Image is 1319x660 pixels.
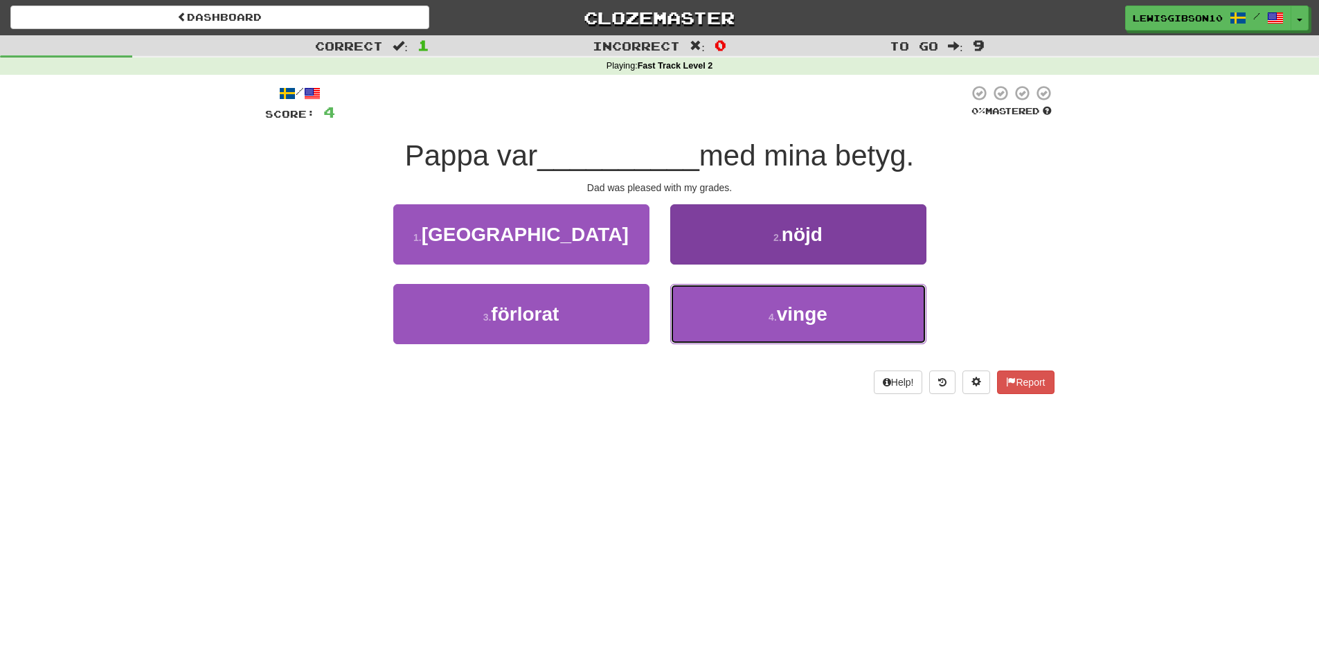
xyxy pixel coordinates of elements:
span: lewisgibson10 [1133,12,1223,24]
button: 3.förlorat [393,284,649,344]
span: vinge [777,303,827,325]
button: 2.nöjd [670,204,926,265]
span: : [393,40,408,52]
button: Help! [874,371,923,394]
div: Dad was pleased with my grades. [265,181,1055,195]
span: nöjd [782,224,823,245]
button: Report [997,371,1054,394]
div: / [265,84,335,102]
span: : [948,40,963,52]
button: 1.[GEOGRAPHIC_DATA] [393,204,649,265]
span: förlorat [491,303,559,325]
a: Clozemaster [450,6,869,30]
a: Dashboard [10,6,429,29]
small: 3 . [483,312,492,323]
span: To go [890,39,938,53]
span: Incorrect [593,39,680,53]
a: lewisgibson10 / [1125,6,1291,30]
span: 4 [323,103,335,121]
span: 9 [973,37,985,53]
span: [GEOGRAPHIC_DATA] [422,224,629,245]
span: 0 % [971,105,985,116]
span: 0 [715,37,726,53]
small: 4 . [769,312,777,323]
small: 1 . [413,232,422,243]
span: : [690,40,705,52]
button: 4.vinge [670,284,926,344]
span: med mina betyg. [699,139,915,172]
span: __________ [537,139,699,172]
span: / [1253,11,1260,21]
strong: Fast Track Level 2 [638,61,713,71]
span: Pappa var [405,139,537,172]
span: Correct [315,39,383,53]
div: Mastered [969,105,1055,118]
button: Round history (alt+y) [929,371,955,394]
span: Score: [265,108,315,120]
span: 1 [418,37,429,53]
small: 2 . [773,232,782,243]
